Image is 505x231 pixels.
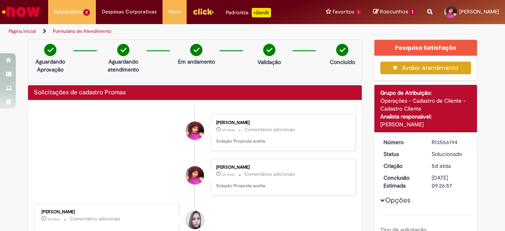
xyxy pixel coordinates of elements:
div: R13566194 [432,138,468,146]
img: check-circle-green.png [44,44,56,56]
div: [PERSON_NAME] [216,120,348,125]
div: Solucionado [432,150,468,158]
p: Aguardando atendimento [104,58,142,73]
p: Em andamento [178,58,215,66]
time: 29/09/2025 10:17:42 [222,128,235,132]
span: Requisições [54,8,82,16]
div: Analista responsável: [380,113,471,120]
div: [PERSON_NAME] [216,165,348,170]
img: ServiceNow [1,4,41,20]
div: Alexia Borges Silva [186,166,204,184]
span: 1 [356,9,362,16]
dt: Criação [378,162,426,170]
button: Avaliar Atendimento [380,62,471,74]
div: [DATE] 09:26:57 [432,174,468,190]
p: Validação [258,58,281,66]
small: Comentários adicionais [245,126,295,133]
span: Favoritos [333,8,354,16]
div: Alexia Borges Silva [186,122,204,140]
a: Rascunhos [373,8,415,16]
span: 1 [410,9,415,16]
div: 25/09/2025 11:36:51 [432,162,468,170]
div: Operações - Cadastro de Cliente - Cadastro Cliente [380,97,471,113]
div: Daniele Aparecida Queiroz [186,211,204,229]
p: Aguardando Aprovação [31,58,69,73]
ul: Trilhas de página [6,24,331,39]
span: [PERSON_NAME] [459,8,499,15]
img: click_logo_yellow_360x200.png [193,6,214,17]
img: check-circle-green.png [263,44,275,56]
div: [PERSON_NAME] [41,210,173,214]
div: Pesquisa Satisfação [374,40,477,56]
div: Grupo de Atribuição: [380,89,471,97]
img: check-circle-green.png [336,44,348,56]
span: 5d atrás [47,217,60,222]
p: Solução Proposta aceita. [216,138,348,145]
span: 6h atrás [222,172,235,177]
time: 25/09/2025 14:27:40 [47,217,60,222]
time: 25/09/2025 11:36:51 [432,162,451,169]
span: Rascunhos [380,8,408,15]
div: Padroniza [226,8,271,17]
p: +GenAi [252,8,271,17]
span: Despesas Corporativas [102,8,157,16]
img: check-circle-green.png [190,44,202,56]
a: Formulário de Atendimento [53,28,111,34]
img: check-circle-green.png [117,44,129,56]
small: Comentários adicionais [70,216,120,222]
span: 2 [83,9,90,16]
a: Página inicial [9,28,36,34]
p: Concluído [330,58,355,66]
span: 5d atrás [432,162,451,169]
p: Solução Proposta aceita. [216,183,348,189]
small: Comentários adicionais [245,171,295,178]
span: More [168,8,181,16]
h2: Solicitações de cadastro Promax Histórico de tíquete [34,89,126,96]
dt: Número [378,138,426,146]
div: [PERSON_NAME] [380,120,471,128]
span: 6h atrás [222,128,235,132]
dt: Status [378,150,426,158]
dt: Conclusão Estimada [378,174,426,190]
